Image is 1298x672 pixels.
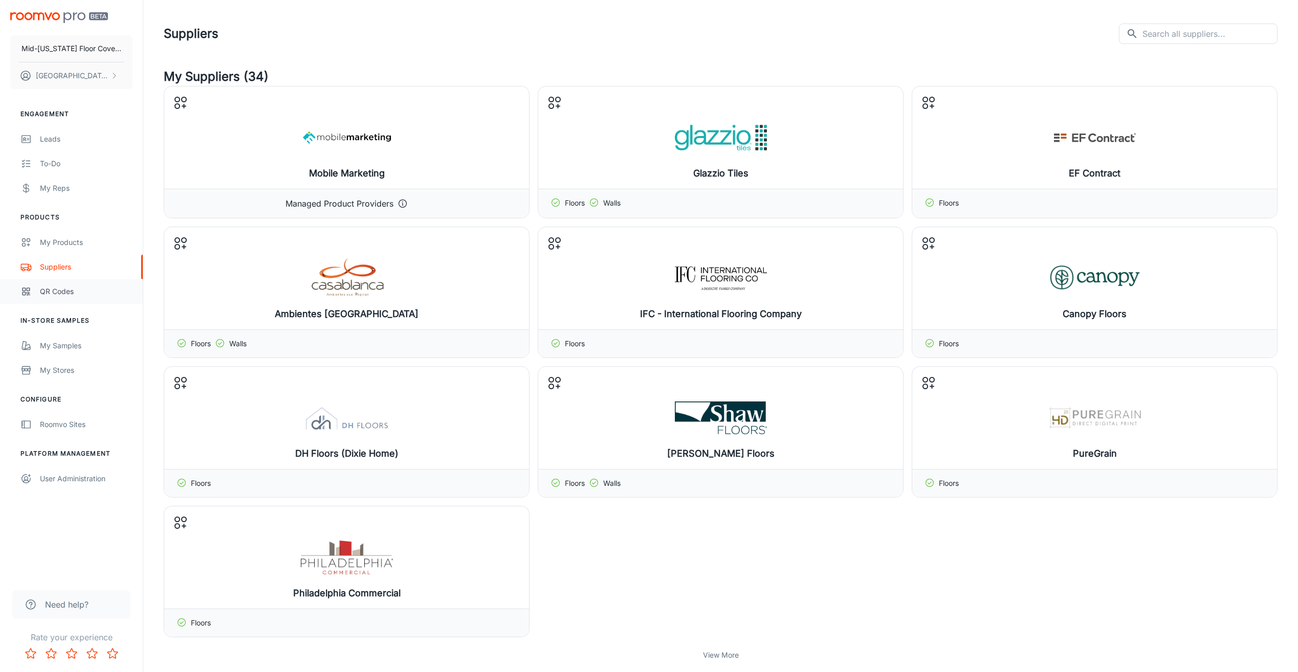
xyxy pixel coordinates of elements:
h4: My Suppliers (34) [164,68,1278,86]
p: Managed Product Providers [285,197,393,210]
p: Walls [603,478,621,489]
button: Rate 5 star [102,643,123,664]
div: Leads [40,133,133,145]
button: [GEOGRAPHIC_DATA] Pytlowany [10,62,133,89]
button: Mid-[US_STATE] Floor Coverings [10,35,133,62]
p: Floors [939,478,959,489]
p: [GEOGRAPHIC_DATA] Pytlowany [36,70,108,81]
p: Floors [191,338,211,349]
p: Floors [191,478,211,489]
p: Floors [565,478,585,489]
p: Walls [603,197,621,210]
p: Floors [191,617,211,629]
button: Rate 2 star [41,643,61,664]
input: Search all suppliers... [1142,24,1278,44]
div: My Reps [40,183,133,194]
p: View More [703,649,739,661]
p: Floors [939,338,959,349]
p: Mid-[US_STATE] Floor Coverings [21,43,121,54]
img: Mobile Marketing [301,117,393,158]
div: My Products [40,237,133,248]
div: User Administration [40,473,133,484]
p: Walls [229,338,247,349]
h6: Mobile Marketing [309,166,385,181]
button: Rate 1 star [20,643,41,664]
img: Roomvo PRO Beta [10,12,108,23]
p: Floors [565,197,585,210]
div: My Samples [40,340,133,351]
button: Rate 4 star [82,643,102,664]
div: Suppliers [40,261,133,273]
p: Floors [939,197,959,210]
span: Need help? [45,598,89,611]
div: My Stores [40,365,133,376]
h1: Suppliers [164,25,218,43]
p: Rate your experience [8,631,135,643]
div: To-do [40,158,133,169]
p: Floors [565,338,585,349]
div: QR Codes [40,286,133,297]
div: Roomvo Sites [40,419,133,430]
button: Rate 3 star [61,643,82,664]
